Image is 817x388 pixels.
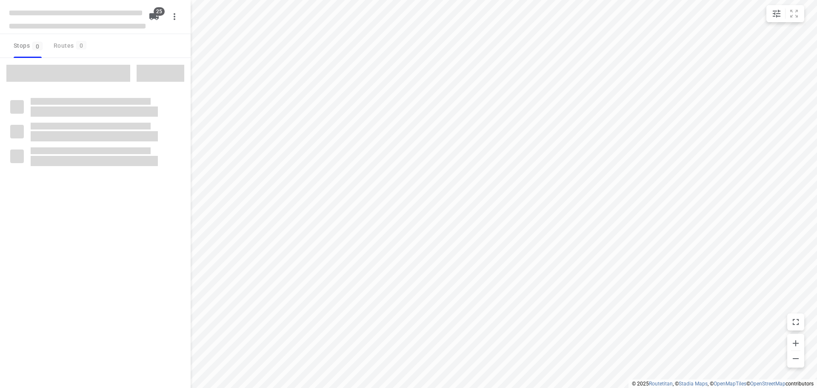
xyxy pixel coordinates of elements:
[766,5,804,22] div: small contained button group
[632,381,814,387] li: © 2025 , © , © © contributors
[649,381,673,387] a: Routetitan
[714,381,746,387] a: OpenMapTiles
[750,381,786,387] a: OpenStreetMap
[768,5,785,22] button: Map settings
[679,381,708,387] a: Stadia Maps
